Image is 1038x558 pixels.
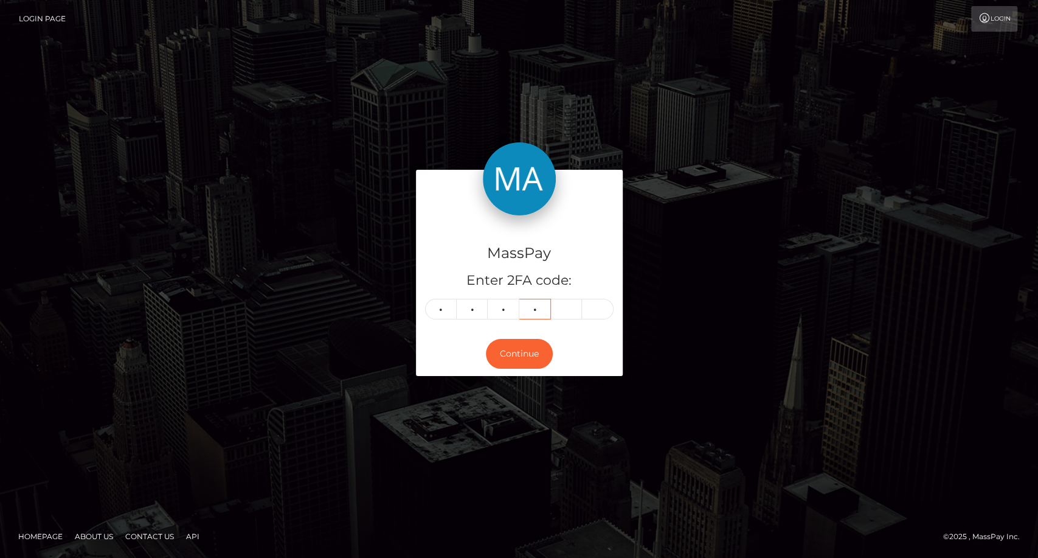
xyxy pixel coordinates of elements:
a: API [181,527,204,546]
a: Login Page [19,6,66,32]
img: MassPay [483,142,556,215]
a: Contact Us [120,527,179,546]
a: Login [971,6,1017,32]
h5: Enter 2FA code: [425,271,614,290]
a: Homepage [13,527,67,546]
h4: MassPay [425,243,614,264]
div: © 2025 , MassPay Inc. [943,530,1029,543]
a: About Us [70,527,118,546]
button: Continue [486,339,553,369]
